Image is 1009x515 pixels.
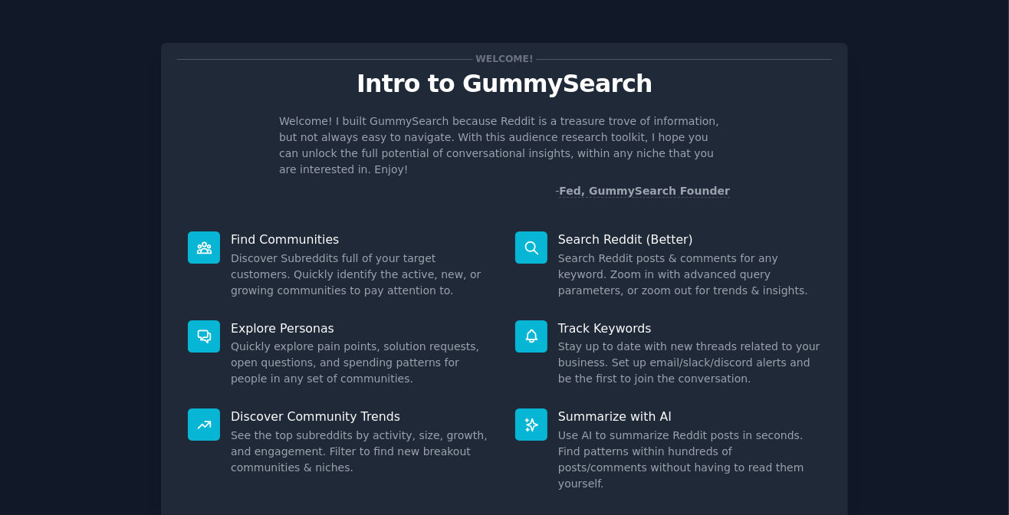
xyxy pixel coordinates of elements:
[177,71,832,97] p: Intro to GummySearch
[231,428,494,476] dd: See the top subreddits by activity, size, growth, and engagement. Filter to find new breakout com...
[558,339,821,387] dd: Stay up to date with new threads related to your business. Set up email/slack/discord alerts and ...
[231,251,494,299] dd: Discover Subreddits full of your target customers. Quickly identify the active, new, or growing c...
[279,113,730,178] p: Welcome! I built GummySearch because Reddit is a treasure trove of information, but not always ea...
[558,320,821,336] p: Track Keywords
[558,408,821,425] p: Summarize with AI
[558,231,821,248] p: Search Reddit (Better)
[559,185,730,198] a: Fed, GummySearch Founder
[558,251,821,299] dd: Search Reddit posts & comments for any keyword. Zoom in with advanced query parameters, or zoom o...
[555,183,730,199] div: -
[231,231,494,248] p: Find Communities
[231,339,494,387] dd: Quickly explore pain points, solution requests, open questions, and spending patterns for people ...
[231,408,494,425] p: Discover Community Trends
[231,320,494,336] p: Explore Personas
[558,428,821,492] dd: Use AI to summarize Reddit posts in seconds. Find patterns within hundreds of posts/comments with...
[473,51,536,67] span: Welcome!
